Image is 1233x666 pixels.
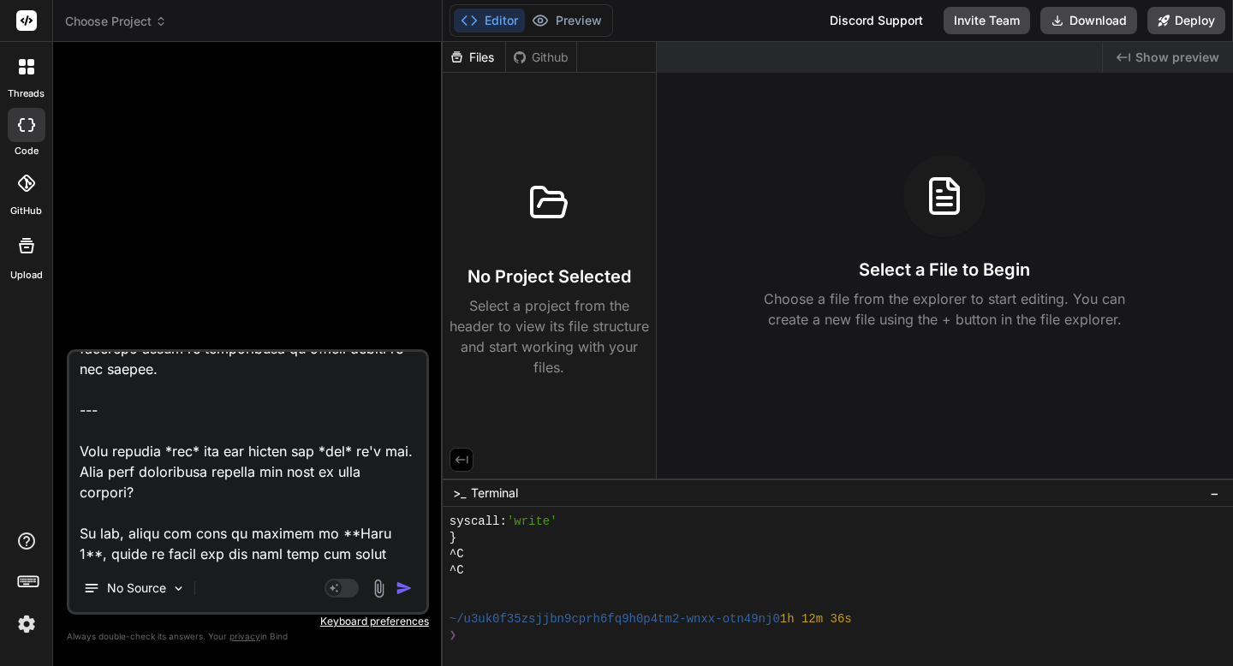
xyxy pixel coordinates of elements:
p: Always double-check its answers. Your in Bind [67,628,429,645]
div: Discord Support [819,7,933,34]
div: Files [443,49,505,66]
img: settings [12,610,41,639]
button: Deploy [1147,7,1225,34]
span: Choose Project [65,13,167,30]
button: Editor [454,9,525,33]
h3: Select a File to Begin [859,258,1030,282]
span: 1h 12m 36s [780,611,852,627]
span: ❯ [450,627,456,644]
label: code [15,144,39,158]
img: attachment [369,579,389,598]
span: Show preview [1135,49,1219,66]
span: 'write' [507,514,557,530]
span: >_ [453,485,466,502]
span: ^C [450,562,464,579]
p: Select a project from the header to view its file structure and start working with your files. [450,295,649,378]
p: No Source [107,580,166,597]
button: Download [1040,7,1137,34]
span: privacy [229,631,260,641]
textarea: Loremipsu. Dol's amet co ad eli seddoeiusmod temporin utl etdo ma-aliq eni. --- ### **Admi 9: Ven... [69,352,426,564]
label: threads [8,86,45,101]
img: Pick Models [171,581,186,596]
button: Invite Team [944,7,1030,34]
span: syscall: [450,514,507,530]
button: − [1206,479,1223,507]
h3: No Project Selected [468,265,631,288]
p: Choose a file from the explorer to start editing. You can create a new file using the + button in... [753,288,1136,330]
label: Upload [10,268,43,282]
img: icon [396,580,413,597]
span: − [1210,485,1219,502]
label: GitHub [10,204,42,218]
span: ~/u3uk0f35zsjjbn9cprh6fq9h0p4tm2-wnxx-otn49nj0 [450,611,780,627]
span: ^C [450,546,464,562]
button: Preview [525,9,609,33]
span: Terminal [471,485,518,502]
div: Github [506,49,576,66]
p: Keyboard preferences [67,615,429,628]
span: } [450,530,456,546]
